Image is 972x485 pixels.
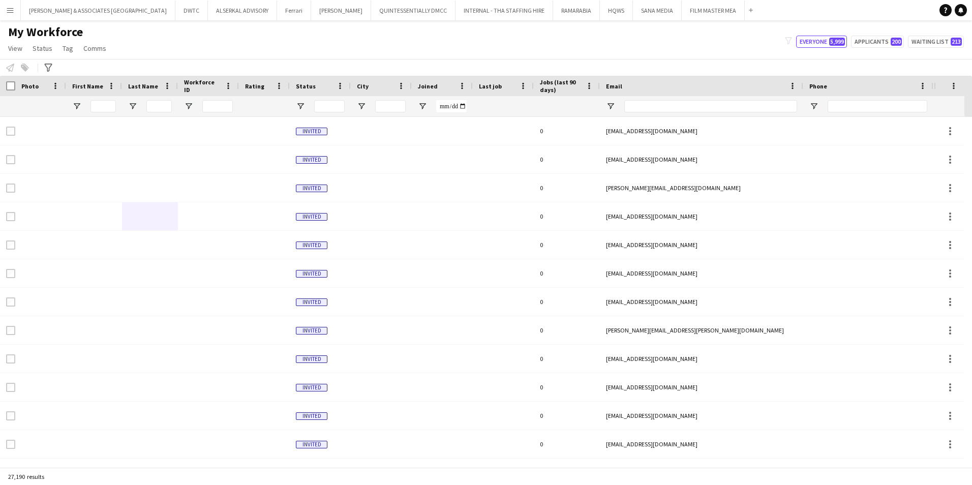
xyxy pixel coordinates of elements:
div: 0 [534,316,600,344]
span: Email [606,82,622,90]
div: [PERSON_NAME][EMAIL_ADDRESS][DOMAIN_NAME] [600,174,803,202]
div: [EMAIL_ADDRESS][DOMAIN_NAME] [600,231,803,259]
span: Invited [296,412,327,420]
span: Invited [296,128,327,135]
button: DWTC [175,1,208,20]
div: [EMAIL_ADDRESS][DOMAIN_NAME] [600,430,803,458]
input: Row Selection is disabled for this row (unchecked) [6,155,15,164]
button: ALSERKAL ADVISORY [208,1,277,20]
span: 5,999 [829,38,845,46]
button: Applicants200 [851,36,904,48]
button: Open Filter Menu [296,102,305,111]
div: [EMAIL_ADDRESS][DOMAIN_NAME] [600,373,803,401]
div: 0 [534,174,600,202]
button: Open Filter Menu [72,102,81,111]
a: Comms [79,42,110,55]
button: SANA MEDIA [633,1,682,20]
span: Invited [296,441,327,448]
input: Row Selection is disabled for this row (unchecked) [6,127,15,136]
input: Email Filter Input [624,100,797,112]
div: [PERSON_NAME][EMAIL_ADDRESS][PERSON_NAME][DOMAIN_NAME] [600,316,803,344]
div: 0 [534,259,600,287]
span: 200 [891,38,902,46]
input: Phone Filter Input [828,100,927,112]
button: Open Filter Menu [128,102,137,111]
div: 0 [534,430,600,458]
span: Rating [245,82,264,90]
input: Joined Filter Input [436,100,467,112]
div: [EMAIL_ADDRESS][DOMAIN_NAME] [600,259,803,287]
button: QUINTESSENTIALLY DMCC [371,1,455,20]
button: Waiting list213 [908,36,964,48]
input: Row Selection is disabled for this row (unchecked) [6,184,15,193]
button: Open Filter Menu [606,102,615,111]
div: 0 [534,288,600,316]
span: Status [33,44,52,53]
span: View [8,44,22,53]
a: View [4,42,26,55]
span: Tag [63,44,73,53]
input: City Filter Input [375,100,406,112]
button: Ferrari [277,1,311,20]
div: 0 [534,402,600,430]
button: Everyone5,999 [796,36,847,48]
input: Last Name Filter Input [146,100,172,112]
button: Open Filter Menu [184,102,193,111]
div: 0 [534,373,600,401]
span: Jobs (last 90 days) [540,78,582,94]
span: Invited [296,270,327,278]
input: Status Filter Input [314,100,345,112]
input: Row Selection is disabled for this row (unchecked) [6,240,15,250]
input: Row Selection is disabled for this row (unchecked) [6,269,15,278]
span: Invited [296,241,327,249]
input: First Name Filter Input [90,100,116,112]
button: Open Filter Menu [357,102,366,111]
div: [EMAIL_ADDRESS][DOMAIN_NAME] [600,117,803,145]
div: 0 [534,231,600,259]
input: Row Selection is disabled for this row (unchecked) [6,383,15,392]
input: Row Selection is disabled for this row (unchecked) [6,212,15,221]
button: Open Filter Menu [809,102,818,111]
span: City [357,82,369,90]
span: Invited [296,185,327,192]
div: 0 [534,202,600,230]
span: 213 [951,38,962,46]
span: Invited [296,213,327,221]
span: Invited [296,384,327,391]
div: [EMAIL_ADDRESS][DOMAIN_NAME] [600,145,803,173]
div: [EMAIL_ADDRESS][DOMAIN_NAME] [600,402,803,430]
span: Phone [809,82,827,90]
div: [EMAIL_ADDRESS][DOMAIN_NAME] [600,202,803,230]
span: My Workforce [8,24,83,40]
button: [PERSON_NAME] & ASSOCIATES [GEOGRAPHIC_DATA] [21,1,175,20]
div: [EMAIL_ADDRESS][DOMAIN_NAME] [600,345,803,373]
button: [PERSON_NAME] [311,1,371,20]
input: Row Selection is disabled for this row (unchecked) [6,440,15,449]
span: Photo [21,82,39,90]
a: Status [28,42,56,55]
span: Last Name [128,82,158,90]
span: Invited [296,156,327,164]
a: Tag [58,42,77,55]
div: [EMAIL_ADDRESS][DOMAIN_NAME] [600,288,803,316]
input: Row Selection is disabled for this row (unchecked) [6,326,15,335]
button: FILM MASTER MEA [682,1,745,20]
span: First Name [72,82,103,90]
span: Status [296,82,316,90]
input: Workforce ID Filter Input [202,100,233,112]
span: Comms [83,44,106,53]
div: 0 [534,117,600,145]
span: Workforce ID [184,78,221,94]
input: Row Selection is disabled for this row (unchecked) [6,297,15,307]
input: Row Selection is disabled for this row (unchecked) [6,411,15,420]
button: Open Filter Menu [418,102,427,111]
span: Invited [296,355,327,363]
button: HQWS [600,1,633,20]
input: Row Selection is disabled for this row (unchecked) [6,354,15,363]
span: Invited [296,327,327,335]
button: INTERNAL - THA STAFFING HIRE [455,1,553,20]
span: Joined [418,82,438,90]
div: 0 [534,345,600,373]
span: Invited [296,298,327,306]
div: 0 [534,145,600,173]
